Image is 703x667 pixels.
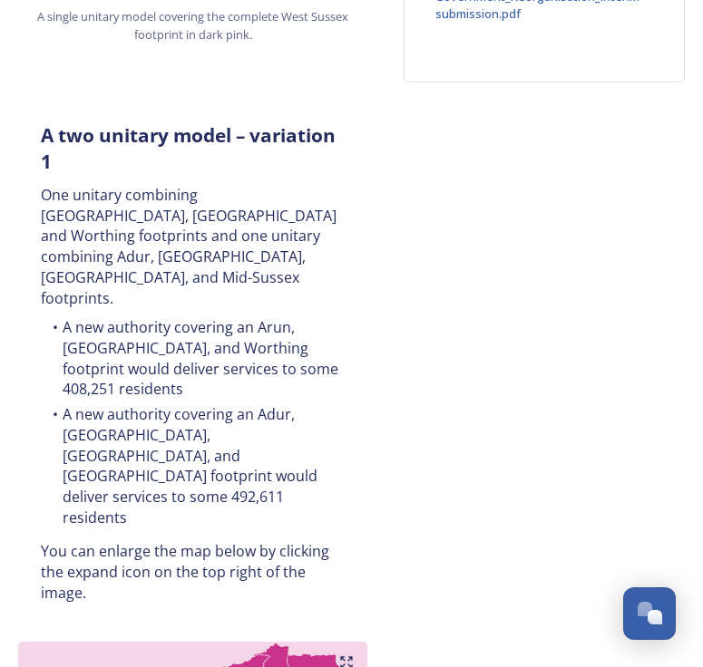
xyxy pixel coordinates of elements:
li: A new authority covering an Adur, [GEOGRAPHIC_DATA], [GEOGRAPHIC_DATA], and [GEOGRAPHIC_DATA] foo... [41,404,345,527]
button: Open Chat [623,587,676,640]
p: One unitary combining [GEOGRAPHIC_DATA], [GEOGRAPHIC_DATA] and Worthing footprints and one unitar... [41,185,345,308]
strong: A two unitary model – variation 1 [41,122,340,175]
p: You can enlarge the map below by clicking the expand icon on the top right of the image. [41,541,345,603]
li: A new authority covering an Arun, [GEOGRAPHIC_DATA], and Worthing footprint would deliver service... [41,317,345,400]
span: A single unitary model covering the complete West Sussex footprint in dark pink. [32,8,354,43]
